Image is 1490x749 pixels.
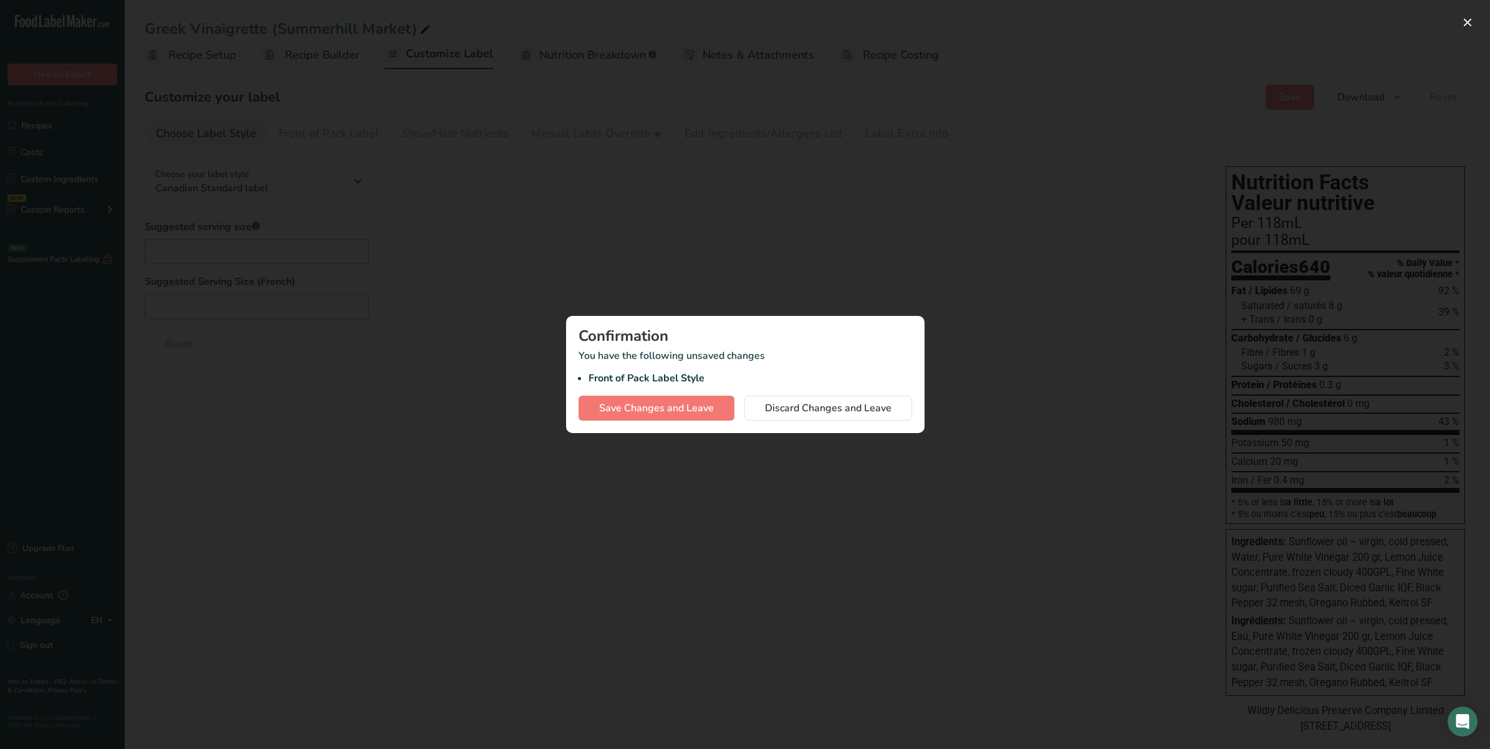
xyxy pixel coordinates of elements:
[589,371,912,386] li: Front of Pack Label Style
[579,328,912,343] div: Confirmation
[744,396,912,421] button: Discard Changes and Leave
[599,401,714,416] span: Save Changes and Leave
[579,396,734,421] button: Save Changes and Leave
[1448,707,1478,737] div: Open Intercom Messenger
[765,401,892,416] span: Discard Changes and Leave
[579,348,912,386] p: You have the following unsaved changes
